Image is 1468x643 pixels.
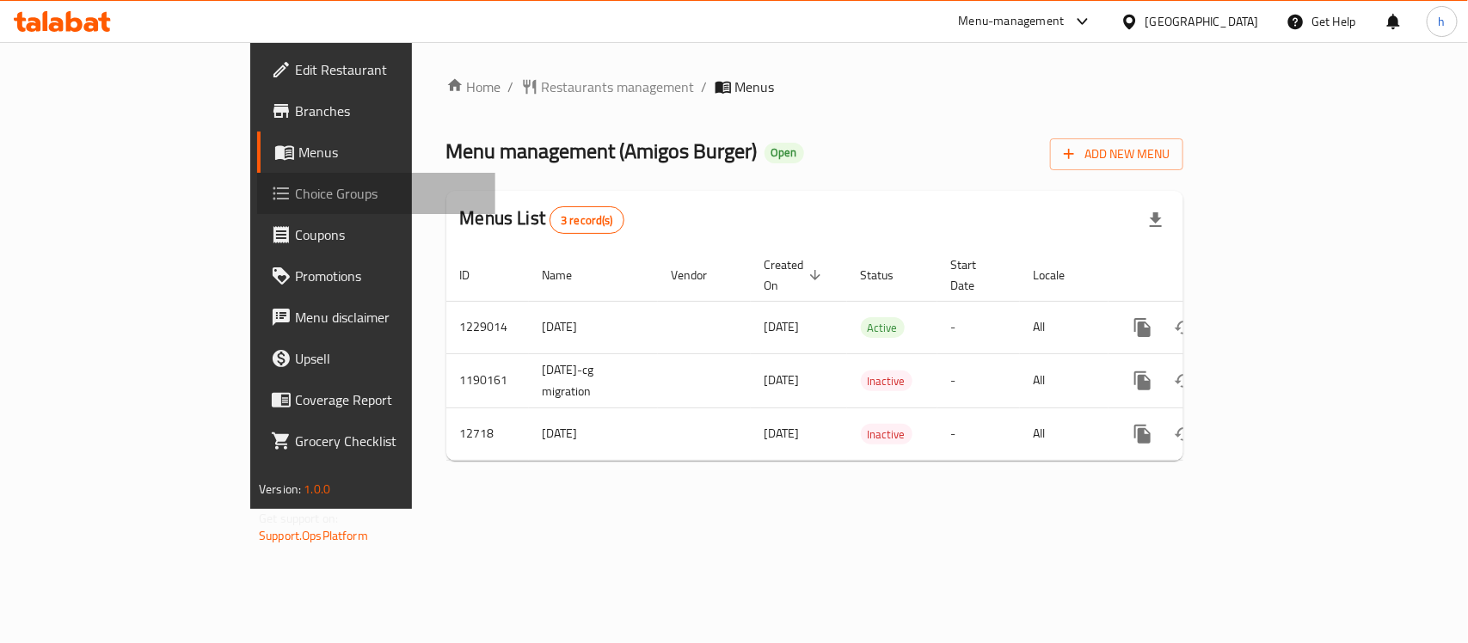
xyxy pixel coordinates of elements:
span: Branches [295,101,482,121]
td: All [1020,301,1109,353]
button: Change Status [1164,413,1205,455]
a: Menus [257,132,495,173]
td: - [937,407,1020,460]
td: [DATE]-cg migration [529,353,658,407]
span: Menu management ( Amigos Burger ) [446,132,758,170]
span: 1.0.0 [304,478,330,500]
div: Inactive [861,424,912,444]
td: All [1020,407,1109,460]
a: Edit Restaurant [257,49,495,90]
span: Choice Groups [295,183,482,204]
span: Created On [765,254,826,296]
span: [DATE] [765,369,800,391]
a: Branches [257,90,495,132]
a: Menu disclaimer [257,297,495,338]
span: Status [861,265,917,285]
span: Add New Menu [1064,144,1170,165]
div: Active [861,317,905,338]
span: Restaurants management [542,77,695,97]
span: Upsell [295,348,482,369]
span: Inactive [861,371,912,391]
button: Change Status [1164,307,1205,348]
li: / [508,77,514,97]
span: [DATE] [765,315,800,338]
span: Coverage Report [295,389,482,410]
span: Menus [298,142,482,162]
button: more [1122,413,1164,455]
a: Upsell [257,338,495,379]
span: Grocery Checklist [295,431,482,451]
span: h [1439,12,1446,31]
span: Promotions [295,266,482,286]
a: Choice Groups [257,173,495,214]
a: Promotions [257,255,495,297]
button: more [1122,360,1164,401]
button: Change Status [1164,360,1205,401]
span: Vendor [672,265,730,285]
li: / [702,77,708,97]
a: Support.OpsPlatform [259,524,368,547]
div: Inactive [861,370,912,391]
td: All [1020,353,1109,407]
span: Version: [259,478,301,500]
table: enhanced table [446,249,1301,461]
span: [DATE] [765,422,800,444]
span: Get support on: [259,507,338,530]
span: Edit Restaurant [295,59,482,80]
td: - [937,301,1020,353]
span: Start Date [951,254,999,296]
span: ID [460,265,493,285]
span: Menu disclaimer [295,307,482,328]
span: Locale [1034,265,1088,285]
span: Name [543,265,595,285]
div: Open [765,143,804,163]
div: Export file [1135,199,1176,241]
span: 3 record(s) [550,212,623,229]
th: Actions [1109,249,1301,302]
div: [GEOGRAPHIC_DATA] [1146,12,1259,31]
span: Menus [735,77,775,97]
div: Menu-management [959,11,1065,32]
td: [DATE] [529,301,658,353]
span: Coupons [295,224,482,245]
span: Active [861,318,905,338]
span: Open [765,145,804,160]
a: Grocery Checklist [257,420,495,462]
a: Restaurants management [521,77,695,97]
nav: breadcrumb [446,77,1183,97]
span: Inactive [861,425,912,444]
a: Coupons [257,214,495,255]
button: more [1122,307,1164,348]
h2: Menus List [460,205,624,234]
td: [DATE] [529,407,658,460]
td: - [937,353,1020,407]
div: Total records count [550,206,624,234]
button: Add New Menu [1050,138,1183,170]
a: Coverage Report [257,379,495,420]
